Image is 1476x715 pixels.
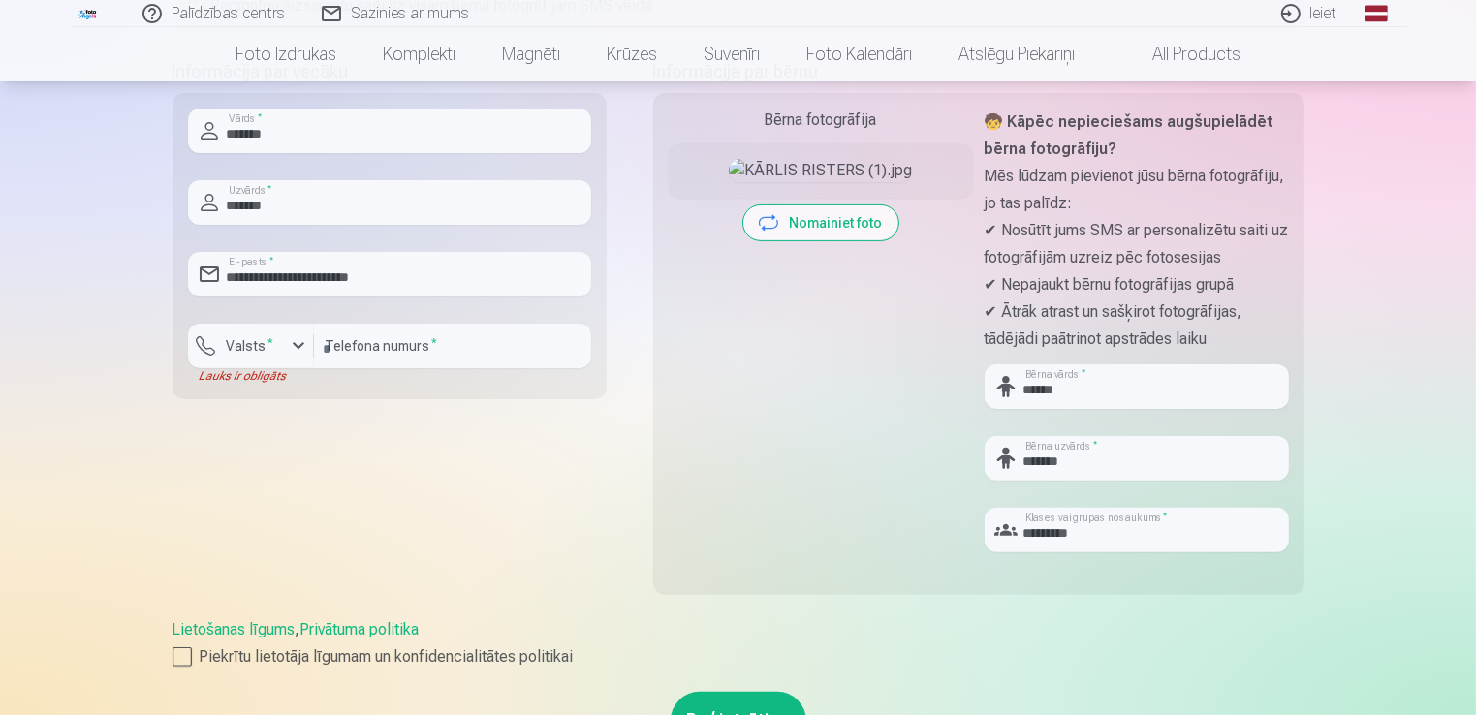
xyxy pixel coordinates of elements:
a: Krūzes [583,27,680,81]
img: KĀRLIS RISTERS (1).jpg [729,159,912,182]
button: Valsts* [188,324,314,368]
a: Suvenīri [680,27,783,81]
a: Foto kalendāri [783,27,935,81]
img: /fa1 [78,8,99,19]
a: Lietošanas līgums [173,620,296,638]
p: Mēs lūdzam pievienot jūsu bērna fotogrāfiju, jo tas palīdz: [985,163,1289,217]
div: Lauks ir obligāts [188,368,314,384]
strong: 🧒 Kāpēc nepieciešams augšupielādēt bērna fotogrāfiju? [985,112,1273,158]
p: ✔ Ātrāk atrast un sašķirot fotogrāfijas, tādējādi paātrinot apstrādes laiku [985,298,1289,353]
p: ✔ Nosūtīt jums SMS ar personalizētu saiti uz fotogrāfijām uzreiz pēc fotosesijas [985,217,1289,271]
label: Piekrītu lietotāja līgumam un konfidencialitātes politikai [173,645,1304,668]
a: Magnēti [479,27,583,81]
div: Bērna fotogrāfija [669,109,973,132]
button: Nomainiet foto [743,205,898,240]
a: Privātuma politika [300,620,420,638]
label: Valsts [219,336,282,356]
div: , [173,618,1304,668]
a: Atslēgu piekariņi [935,27,1098,81]
a: All products [1098,27,1264,81]
a: Komplekti [360,27,479,81]
a: Foto izdrukas [212,27,360,81]
p: ✔ Nepajaukt bērnu fotogrāfijas grupā [985,271,1289,298]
